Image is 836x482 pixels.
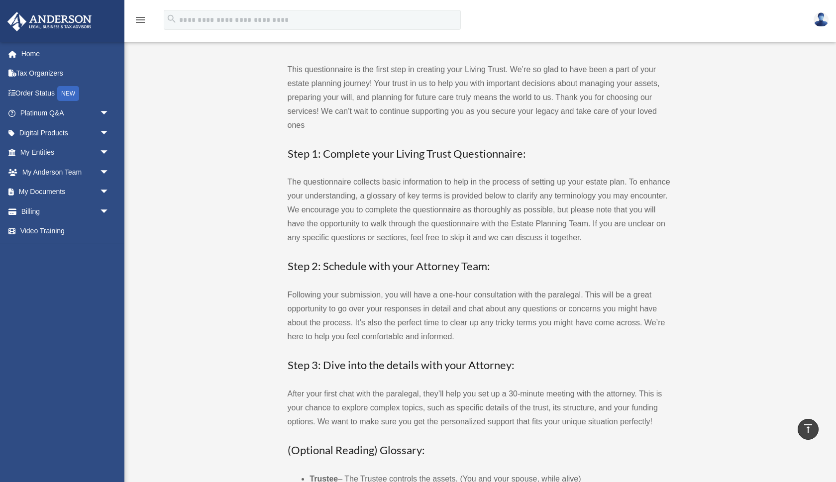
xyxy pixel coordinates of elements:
a: Order StatusNEW [7,83,124,103]
a: Video Training [7,221,124,241]
h3: Step 3: Dive into the details with your Attorney: [288,358,671,373]
a: menu [134,17,146,26]
i: menu [134,14,146,26]
span: arrow_drop_down [100,123,119,143]
span: arrow_drop_down [100,143,119,163]
div: NEW [57,86,79,101]
span: arrow_drop_down [100,201,119,222]
a: Tax Organizers [7,64,124,84]
a: My Documentsarrow_drop_down [7,182,124,202]
a: Platinum Q&Aarrow_drop_down [7,103,124,123]
a: My Entitiesarrow_drop_down [7,143,124,163]
a: My Anderson Teamarrow_drop_down [7,162,124,182]
p: After your first chat with the paralegal, they’ll help you set up a 30-minute meeting with the at... [288,387,671,429]
img: User Pic [814,12,829,27]
p: Following your submission, you will have a one-hour consultation with the paralegal. This will be... [288,288,671,344]
img: Anderson Advisors Platinum Portal [4,12,95,31]
p: This questionnaire is the first step in creating your Living Trust. We’re so glad to have been a ... [288,63,671,132]
span: arrow_drop_down [100,103,119,124]
a: Home [7,44,124,64]
h3: Step 1: Complete your Living Trust Questionnaire: [288,146,671,162]
span: arrow_drop_down [100,182,119,202]
i: vertical_align_top [802,423,814,435]
a: vertical_align_top [798,419,819,440]
h3: (Optional Reading) Glossary: [288,443,671,458]
span: arrow_drop_down [100,162,119,183]
p: The questionnaire collects basic information to help in the process of setting up your estate pla... [288,175,671,245]
a: Billingarrow_drop_down [7,201,124,221]
i: search [166,13,177,24]
a: Digital Productsarrow_drop_down [7,123,124,143]
h3: Step 2: Schedule with your Attorney Team: [288,259,671,274]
